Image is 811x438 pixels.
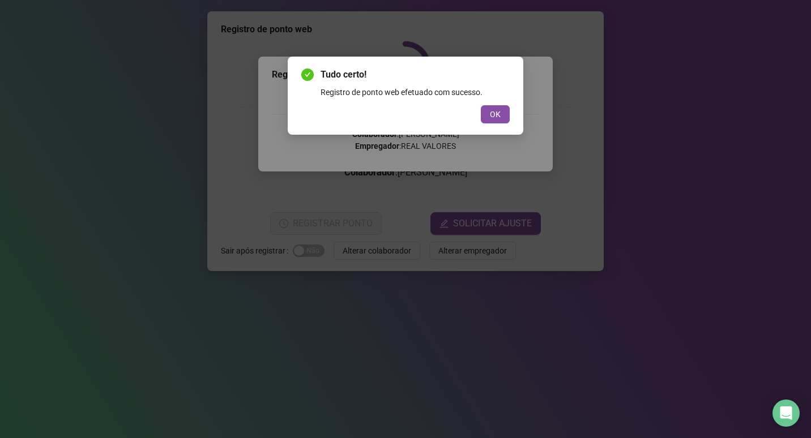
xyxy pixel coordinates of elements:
span: OK [490,108,501,121]
button: OK [481,105,510,123]
span: check-circle [301,68,314,81]
div: Registro de ponto web efetuado com sucesso. [321,86,510,98]
span: Tudo certo! [321,68,510,81]
div: Open Intercom Messenger [772,400,800,427]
